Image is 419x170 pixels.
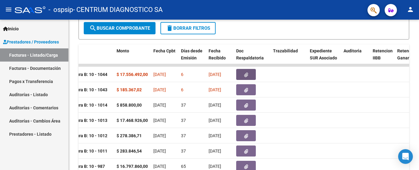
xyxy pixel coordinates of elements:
[206,44,234,71] datatable-header-cell: Fecha Recibido
[117,133,142,138] strong: $ 278.386,71
[273,48,298,53] span: Trazabilidad
[209,48,226,60] span: Fecha Recibido
[370,44,395,71] datatable-header-cell: Retencion IIBB
[344,48,362,53] span: Auditoria
[341,44,370,71] datatable-header-cell: Auditoria
[181,87,183,92] span: 6
[84,22,156,34] button: Buscar Comprobante
[181,48,202,60] span: Días desde Emisión
[117,118,148,123] strong: $ 17.468.926,00
[181,103,186,108] span: 37
[234,44,271,71] datatable-header-cell: Doc Respaldatoria
[398,149,413,164] div: Open Intercom Messenger
[307,44,341,71] datatable-header-cell: Expediente SUR Asociado
[117,103,142,108] strong: $ 858.800,00
[117,72,148,77] strong: $ 17.556.492,00
[153,103,166,108] span: [DATE]
[209,164,221,169] span: [DATE]
[373,48,393,60] span: Retencion IIBB
[271,44,307,71] datatable-header-cell: Trazabilidad
[209,103,221,108] span: [DATE]
[117,87,142,92] strong: $ 185.367,02
[153,87,166,92] span: [DATE]
[73,3,163,17] span: - CENTRUM DIAGNOSTICO SA
[166,25,210,31] span: Borrar Filtros
[117,164,148,169] strong: $ 16.797.860,00
[310,48,337,60] span: Expediente SUR Asociado
[153,164,166,169] span: [DATE]
[181,72,183,77] span: 6
[181,133,186,138] span: 37
[68,149,107,153] strong: Factura B: 10 - 1011
[50,44,114,71] datatable-header-cell: CPBT
[89,25,150,31] span: Buscar Comprobante
[3,25,19,32] span: Inicio
[68,164,105,169] strong: Factura B: 10 - 987
[179,44,206,71] datatable-header-cell: Días desde Emisión
[153,149,166,153] span: [DATE]
[209,118,221,123] span: [DATE]
[151,44,179,71] datatable-header-cell: Fecha Cpbt
[209,87,221,92] span: [DATE]
[48,3,73,17] span: - ospsip
[407,6,414,13] mat-icon: person
[209,149,221,153] span: [DATE]
[89,25,97,32] mat-icon: search
[181,164,186,169] span: 65
[153,72,166,77] span: [DATE]
[117,149,142,153] strong: $ 283.846,54
[160,22,216,34] button: Borrar Filtros
[236,48,264,60] span: Doc Respaldatoria
[68,103,107,108] strong: Factura B: 10 - 1014
[68,72,107,77] strong: Factura B: 10 - 1044
[166,25,173,32] mat-icon: delete
[68,87,107,92] strong: Factura B: 10 - 1043
[209,133,221,138] span: [DATE]
[209,72,221,77] span: [DATE]
[68,133,107,138] strong: Factura B: 10 - 1012
[181,118,186,123] span: 37
[153,133,166,138] span: [DATE]
[397,48,418,60] span: Retención Ganancias
[153,118,166,123] span: [DATE]
[68,118,107,123] strong: Factura B: 10 - 1013
[114,44,151,71] datatable-header-cell: Monto
[3,39,59,45] span: Prestadores / Proveedores
[5,6,12,13] mat-icon: menu
[153,48,175,53] span: Fecha Cpbt
[181,149,186,153] span: 37
[117,48,129,53] span: Monto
